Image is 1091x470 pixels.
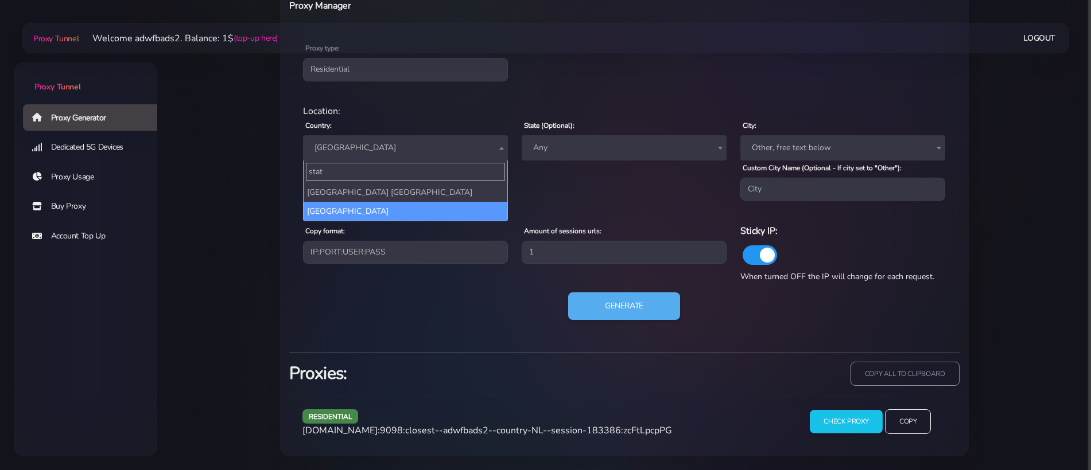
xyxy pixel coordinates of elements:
span: Any [529,140,720,156]
a: Dedicated 5G Devices [23,134,166,160]
li: Welcome adwfbads2. Balance: 1$ [79,32,278,45]
a: Logout [1023,28,1055,49]
div: Proxy Settings: [296,210,953,224]
input: Check Proxy [810,410,883,433]
a: (top-up here) [234,32,278,44]
li: [GEOGRAPHIC_DATA] [GEOGRAPHIC_DATA] [304,183,507,202]
label: Custom City Name (Optional - If city set to "Other"): [743,163,902,173]
a: Buy Proxy [23,193,166,220]
input: Copy [885,409,931,434]
label: Copy format: [305,226,345,236]
span: Netherlands [310,140,501,156]
li: [GEOGRAPHIC_DATA] [304,202,507,221]
a: Proxy Tunnel [31,29,79,48]
input: City [740,178,945,201]
a: Proxy Usage [23,164,166,190]
span: Other, free text below [747,140,938,156]
span: Any [522,135,727,160]
label: Amount of sessions urls: [524,226,601,236]
span: Other, free text below [740,135,945,160]
span: Proxy Tunnel [34,81,80,92]
span: [DOMAIN_NAME]:9098:closest--adwfbads2--country-NL--session-183386:zcFtLpcpPG [302,424,672,437]
a: Account Top Up [23,223,166,249]
button: Generate [568,292,680,320]
input: Search [306,163,505,181]
span: Netherlands [303,135,508,160]
h6: Sticky IP: [740,224,945,238]
h3: Proxies: [289,362,618,385]
span: When turned OFF the IP will change for each request. [740,271,934,282]
a: Proxy Tunnel [14,62,157,93]
input: copy all to clipboard [851,362,960,386]
span: Proxy Tunnel [33,33,79,44]
label: State (Optional): [524,120,574,131]
div: Location: [296,104,953,118]
label: City: [743,120,756,131]
a: Proxy Generator [23,104,166,131]
label: Country: [305,120,332,131]
iframe: Webchat Widget [922,283,1077,456]
span: residential [302,409,359,424]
